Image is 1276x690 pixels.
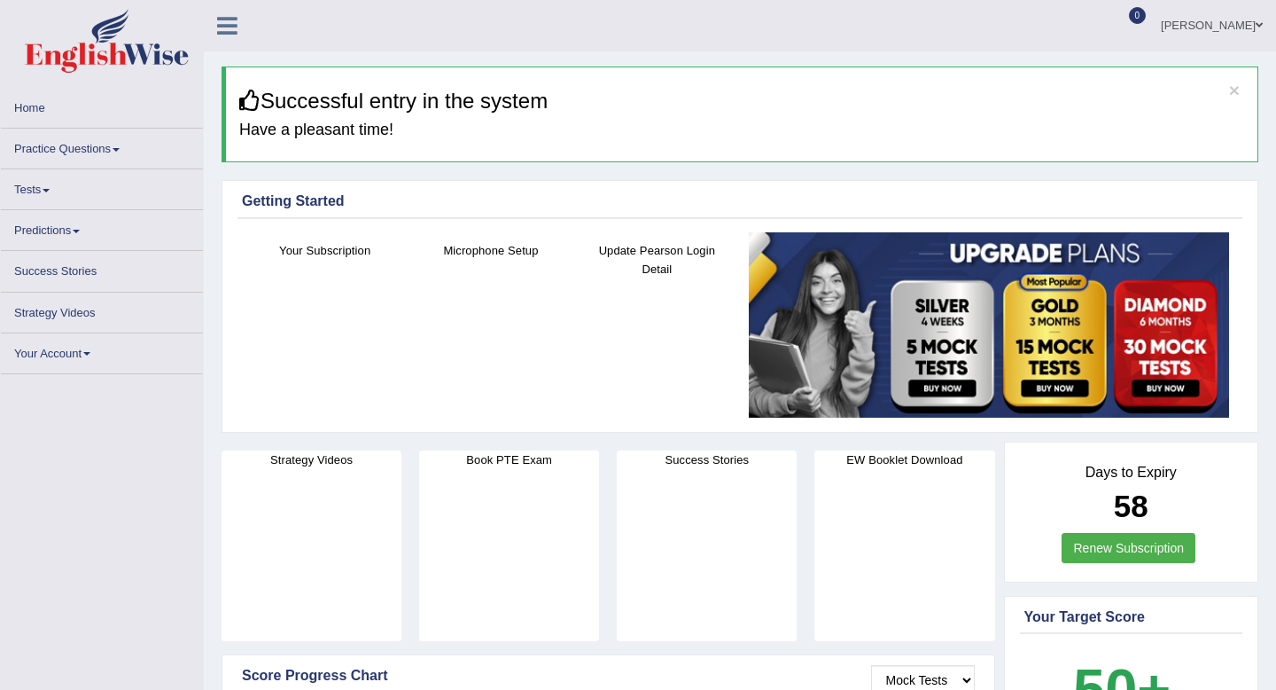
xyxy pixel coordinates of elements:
button: × [1229,81,1240,99]
h4: Strategy Videos [222,451,401,469]
div: Your Target Score [1024,607,1239,628]
a: Home [1,88,203,122]
b: 58 [1114,489,1148,523]
a: Practice Questions [1,129,203,163]
div: Getting Started [242,191,1238,212]
a: Your Account [1,333,203,368]
h4: Book PTE Exam [419,451,599,469]
img: small5.jpg [749,232,1229,419]
h4: Microphone Setup [416,241,564,260]
h4: EW Booklet Download [814,451,994,469]
a: Tests [1,169,203,204]
div: Score Progress Chart [242,665,975,686]
h4: Update Pearson Login Detail [583,241,731,278]
h4: Days to Expiry [1024,465,1239,481]
h4: Your Subscription [251,241,399,260]
a: Predictions [1,210,203,245]
a: Success Stories [1,251,203,286]
a: Strategy Videos [1,293,203,327]
h3: Successful entry in the system [239,90,1244,113]
span: 0 [1129,7,1147,24]
h4: Success Stories [617,451,797,469]
h4: Have a pleasant time! [239,122,1244,139]
a: Renew Subscription [1062,533,1195,563]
